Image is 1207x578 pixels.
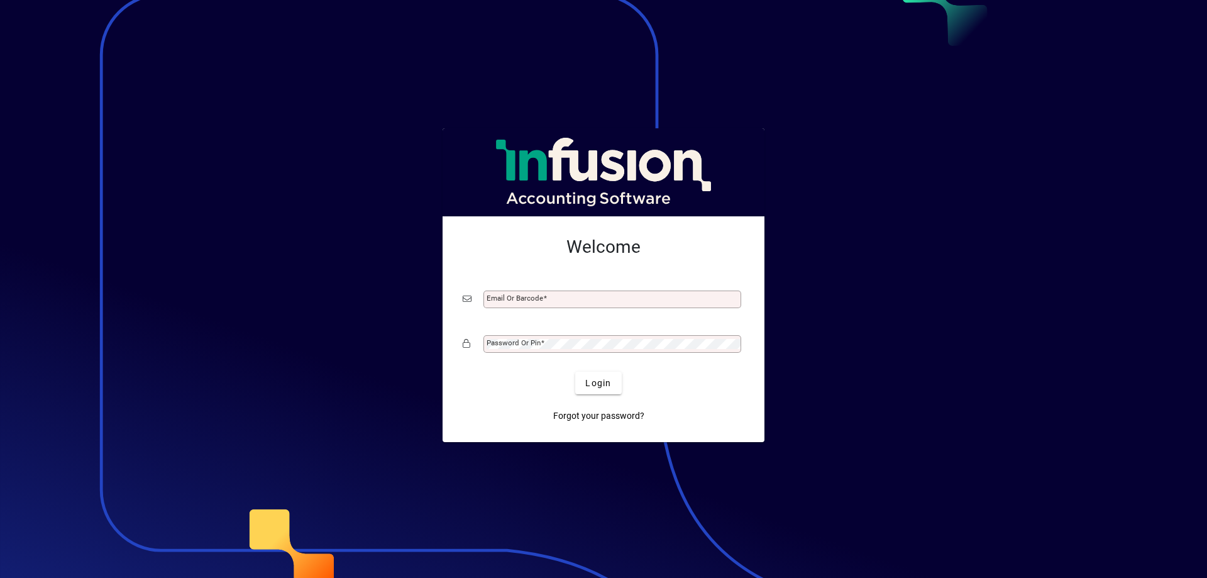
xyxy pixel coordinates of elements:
[487,338,541,347] mat-label: Password or Pin
[585,377,611,390] span: Login
[463,236,744,258] h2: Welcome
[575,372,621,394] button: Login
[487,294,543,303] mat-label: Email or Barcode
[548,404,649,427] a: Forgot your password?
[553,409,644,423] span: Forgot your password?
